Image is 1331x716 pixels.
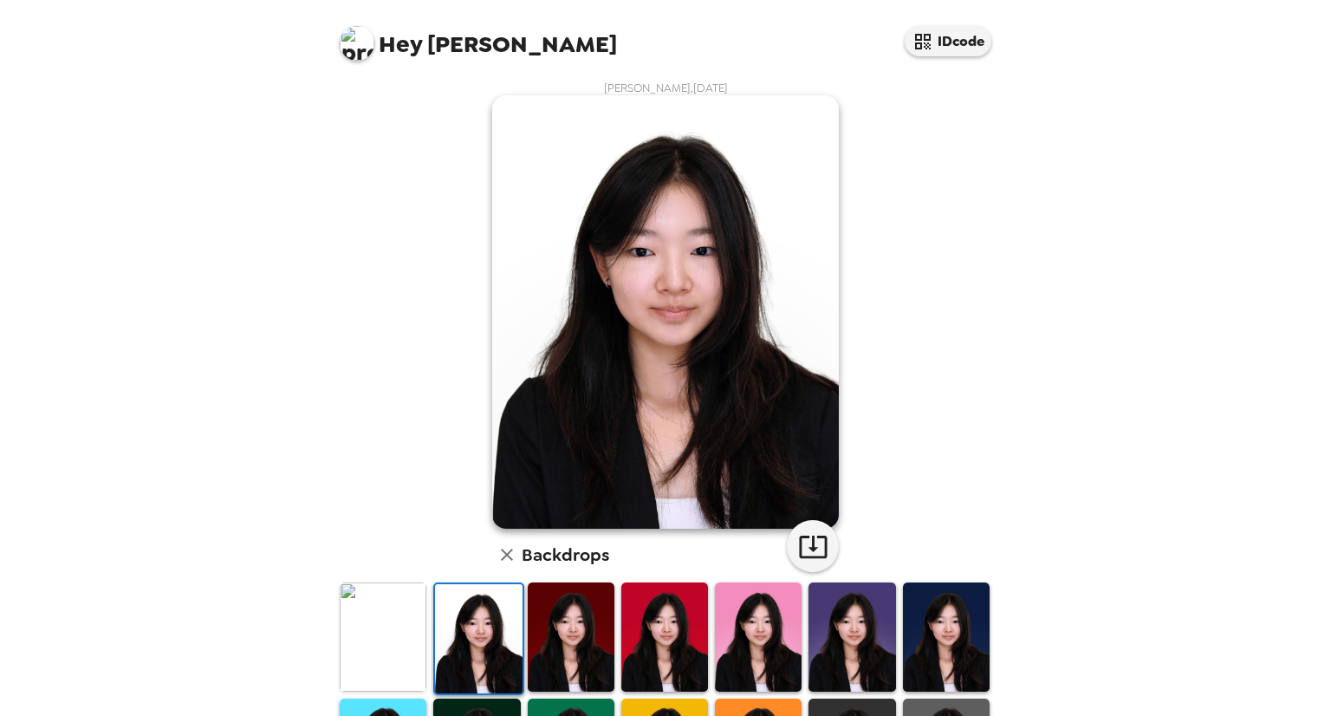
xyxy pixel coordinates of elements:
h6: Backdrops [522,541,609,569]
span: Hey [379,29,422,60]
span: [PERSON_NAME] [340,17,617,56]
img: profile pic [340,26,374,61]
img: Original [340,583,426,691]
button: IDcode [905,26,991,56]
img: user [492,95,839,529]
span: [PERSON_NAME] , [DATE] [604,81,728,95]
